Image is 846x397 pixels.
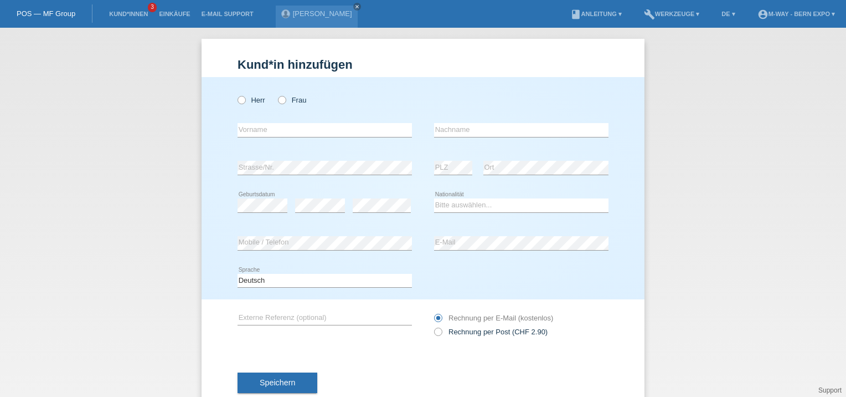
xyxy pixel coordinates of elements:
a: close [353,3,361,11]
label: Rechnung per E-Mail (kostenlos) [434,314,553,322]
input: Frau [278,96,285,103]
a: DE ▾ [716,11,740,17]
i: build [644,9,655,20]
span: Speichern [260,378,295,387]
label: Herr [238,96,265,104]
a: buildWerkzeuge ▾ [638,11,705,17]
input: Herr [238,96,245,103]
label: Frau [278,96,306,104]
a: POS — MF Group [17,9,75,18]
span: 3 [148,3,157,12]
input: Rechnung per Post (CHF 2.90) [434,328,441,342]
h1: Kund*in hinzufügen [238,58,608,72]
i: account_circle [757,9,768,20]
a: bookAnleitung ▾ [565,11,627,17]
a: account_circlem-way - Bern Expo ▾ [752,11,840,17]
i: book [570,9,581,20]
a: Kund*innen [104,11,153,17]
a: Support [818,386,842,394]
input: Rechnung per E-Mail (kostenlos) [434,314,441,328]
label: Rechnung per Post (CHF 2.90) [434,328,548,336]
a: E-Mail Support [196,11,259,17]
a: [PERSON_NAME] [293,9,352,18]
button: Speichern [238,373,317,394]
i: close [354,4,360,9]
a: Einkäufe [153,11,195,17]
